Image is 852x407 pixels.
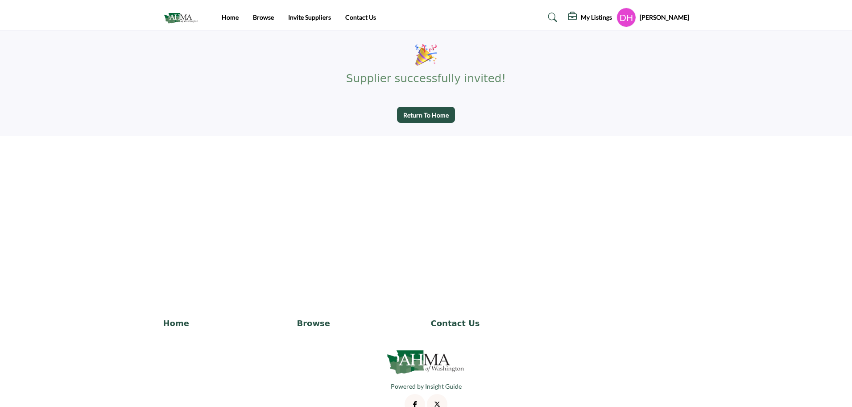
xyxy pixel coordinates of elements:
[386,347,466,377] img: No Site Logo
[539,10,563,25] a: Search
[391,382,462,390] a: Powered by Insight Guide
[163,10,203,25] img: Site Logo
[222,13,239,21] a: Home
[640,13,689,22] h5: [PERSON_NAME]
[568,12,612,23] div: My Listings
[297,317,422,329] a: Browse
[403,111,449,120] span: Return To Home
[431,317,555,329] a: Contact Us
[163,317,288,329] a: Home
[345,13,376,21] a: Contact Us
[253,13,274,21] a: Browse
[415,44,437,66] img: thank%20you.svg
[616,8,636,27] button: Show hide supplier dropdown
[581,13,612,21] h5: My Listings
[288,13,331,21] a: Invite Suppliers
[397,107,455,123] button: Return To Home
